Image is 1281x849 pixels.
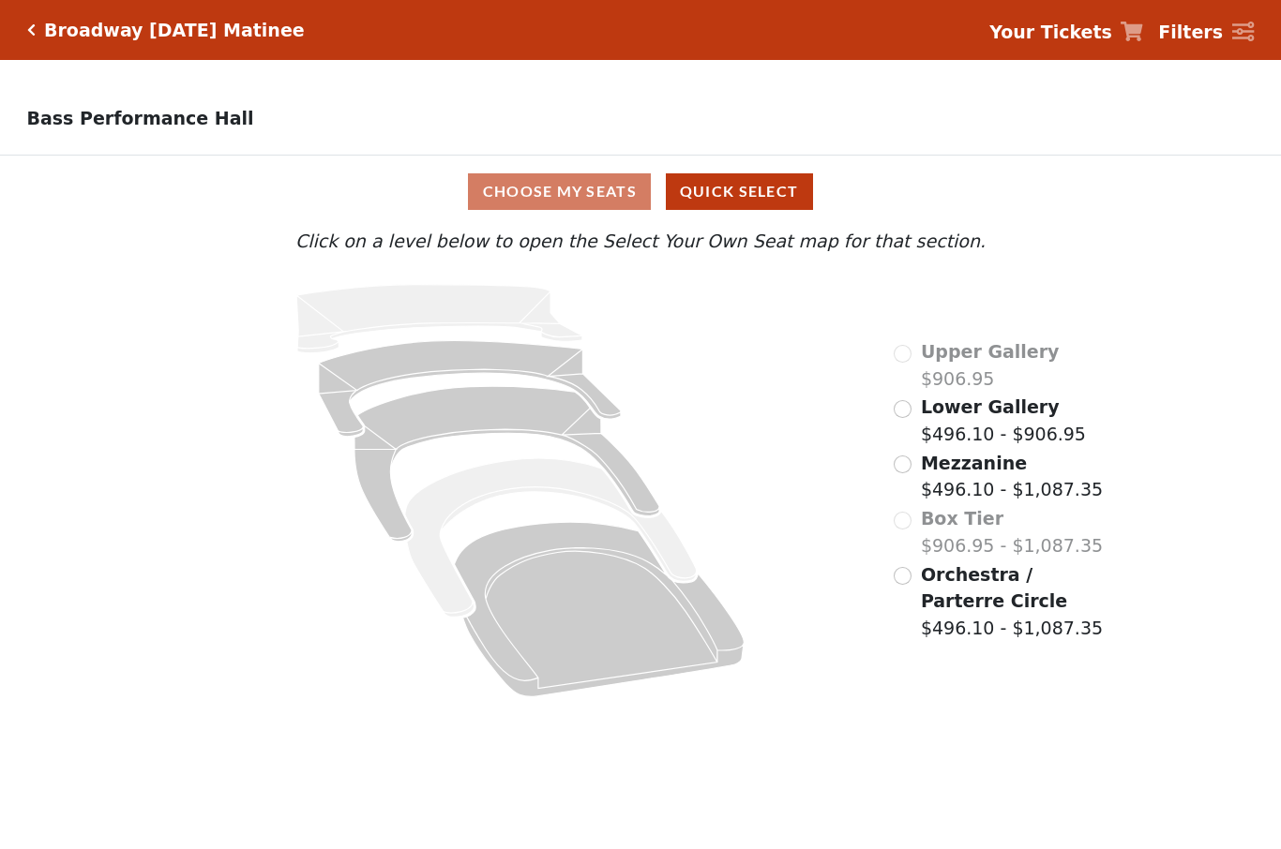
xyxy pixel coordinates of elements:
[921,505,1103,559] label: $906.95 - $1,087.35
[921,394,1086,447] label: $496.10 - $906.95
[1158,22,1223,42] strong: Filters
[921,341,1060,362] span: Upper Gallery
[921,338,1060,392] label: $906.95
[989,22,1112,42] strong: Your Tickets
[455,522,745,696] path: Orchestra / Parterre Circle - Seats Available: 1
[921,564,1067,612] span: Orchestra / Parterre Circle
[921,453,1027,473] span: Mezzanine
[296,285,582,353] path: Upper Gallery - Seats Available: 0
[921,450,1103,503] label: $496.10 - $1,087.35
[27,23,36,37] a: Click here to go back to filters
[921,508,1003,529] span: Box Tier
[1158,19,1254,46] a: Filters
[989,19,1143,46] a: Your Tickets
[173,228,1108,255] p: Click on a level below to open the Select Your Own Seat map for that section.
[44,20,305,41] h5: Broadway [DATE] Matinee
[921,396,1060,417] span: Lower Gallery
[666,173,813,210] button: Quick Select
[921,561,1108,642] label: $496.10 - $1,087.35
